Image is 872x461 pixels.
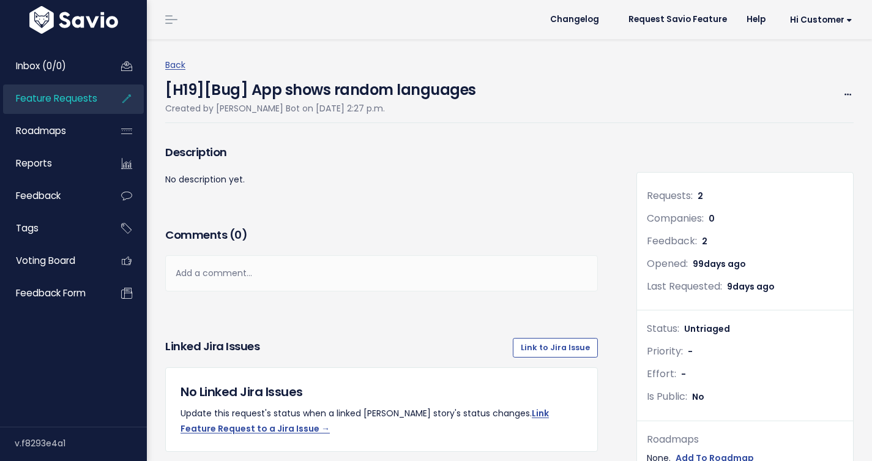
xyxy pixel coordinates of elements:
[647,344,683,358] span: Priority:
[165,172,598,187] p: No description yet.
[702,235,707,247] span: 2
[681,368,686,380] span: -
[688,345,693,358] span: -
[3,247,102,275] a: Voting Board
[181,383,583,401] h5: No Linked Jira Issues
[16,92,97,105] span: Feature Requests
[165,227,598,244] h3: Comments ( )
[3,214,102,242] a: Tags
[647,321,679,335] span: Status:
[647,211,704,225] span: Companies:
[165,144,598,161] h3: Description
[181,406,583,437] p: Update this request's status when a linked [PERSON_NAME] story's status changes.
[704,258,746,270] span: days ago
[647,279,722,293] span: Last Requested:
[165,59,185,71] a: Back
[647,189,693,203] span: Requests:
[790,15,852,24] span: Hi Customer
[26,6,121,34] img: logo-white.9d6f32f41409.svg
[684,323,730,335] span: Untriaged
[727,280,775,293] span: 9
[3,279,102,307] a: Feedback form
[16,189,61,202] span: Feedback
[234,227,242,242] span: 0
[647,234,697,248] span: Feedback:
[16,59,66,72] span: Inbox (0/0)
[647,367,676,381] span: Effort:
[709,212,715,225] span: 0
[737,10,775,29] a: Help
[619,10,737,29] a: Request Savio Feature
[3,52,102,80] a: Inbox (0/0)
[15,427,147,459] div: v.f8293e4a1
[3,84,102,113] a: Feature Requests
[647,389,687,403] span: Is Public:
[550,15,599,24] span: Changelog
[165,73,476,101] h4: [H19][Bug] App shows random languages
[16,287,86,299] span: Feedback form
[3,182,102,210] a: Feedback
[513,338,598,358] a: Link to Jira Issue
[775,10,862,29] a: Hi Customer
[165,102,385,114] span: Created by [PERSON_NAME] Bot on [DATE] 2:27 p.m.
[732,280,775,293] span: days ago
[3,149,102,178] a: Reports
[693,258,746,270] span: 99
[16,254,75,267] span: Voting Board
[16,124,66,137] span: Roadmaps
[16,222,39,234] span: Tags
[647,257,688,271] span: Opened:
[165,255,598,291] div: Add a comment...
[647,431,843,449] div: Roadmaps
[698,190,703,202] span: 2
[692,391,704,403] span: No
[16,157,52,170] span: Reports
[165,338,259,358] h3: Linked Jira issues
[3,117,102,145] a: Roadmaps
